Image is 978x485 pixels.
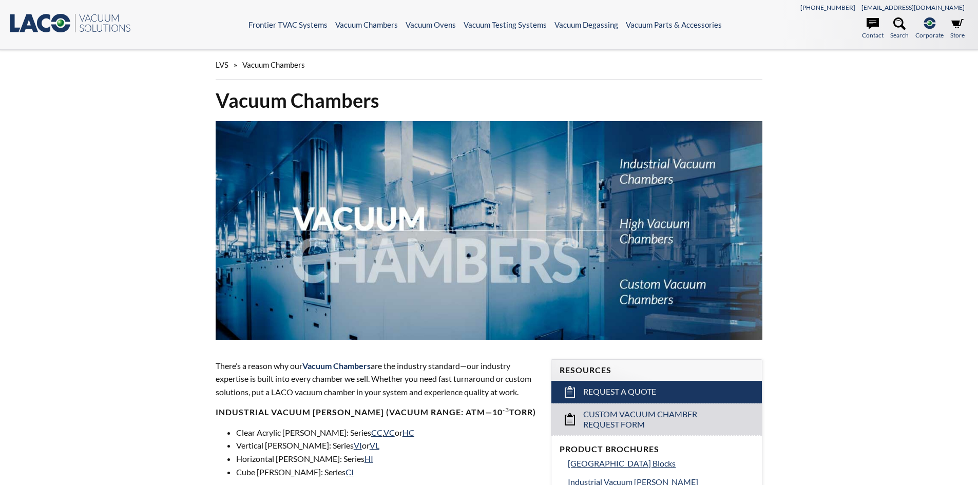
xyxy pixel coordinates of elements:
h4: Industrial Vacuum [PERSON_NAME] (vacuum range: atm—10 Torr) [216,407,539,418]
span: [GEOGRAPHIC_DATA] Blocks [568,458,676,468]
span: LVS [216,60,228,69]
a: [GEOGRAPHIC_DATA] Blocks [568,457,754,470]
a: Contact [862,17,884,40]
img: Vacuum Chambers [216,121,763,340]
a: Store [950,17,965,40]
a: Vacuum Chambers [335,20,398,29]
a: VC [383,428,395,437]
a: Search [890,17,909,40]
a: [EMAIL_ADDRESS][DOMAIN_NAME] [861,4,965,11]
li: Vertical [PERSON_NAME]: Series or [236,439,539,452]
a: VI [354,440,362,450]
span: Vacuum Chambers [302,361,371,371]
a: HI [365,454,373,463]
div: » [216,50,763,80]
a: Vacuum Ovens [406,20,456,29]
a: Request a Quote [551,381,762,403]
h1: Vacuum Chambers [216,88,763,113]
a: Vacuum Parts & Accessories [626,20,722,29]
a: Custom Vacuum Chamber Request Form [551,403,762,436]
a: VL [370,440,379,450]
h4: Product Brochures [560,444,754,455]
h4: Resources [560,365,754,376]
span: Vacuum Chambers [242,60,305,69]
p: There’s a reason why our are the industry standard—our industry expertise is built into every cha... [216,359,539,399]
a: HC [402,428,414,437]
sup: -3 [503,406,509,414]
span: Custom Vacuum Chamber Request Form [583,409,732,431]
a: Frontier TVAC Systems [248,20,328,29]
li: Horizontal [PERSON_NAME]: Series [236,452,539,465]
li: Cube [PERSON_NAME]: Series [236,465,539,479]
span: Request a Quote [583,386,656,397]
a: Vacuum Testing Systems [464,20,547,29]
span: Corporate [915,30,944,40]
a: CI [346,467,354,477]
a: [PHONE_NUMBER] [800,4,855,11]
a: CC [371,428,382,437]
li: Clear Acrylic [PERSON_NAME]: Series , or [236,426,539,439]
a: Vacuum Degassing [554,20,618,29]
